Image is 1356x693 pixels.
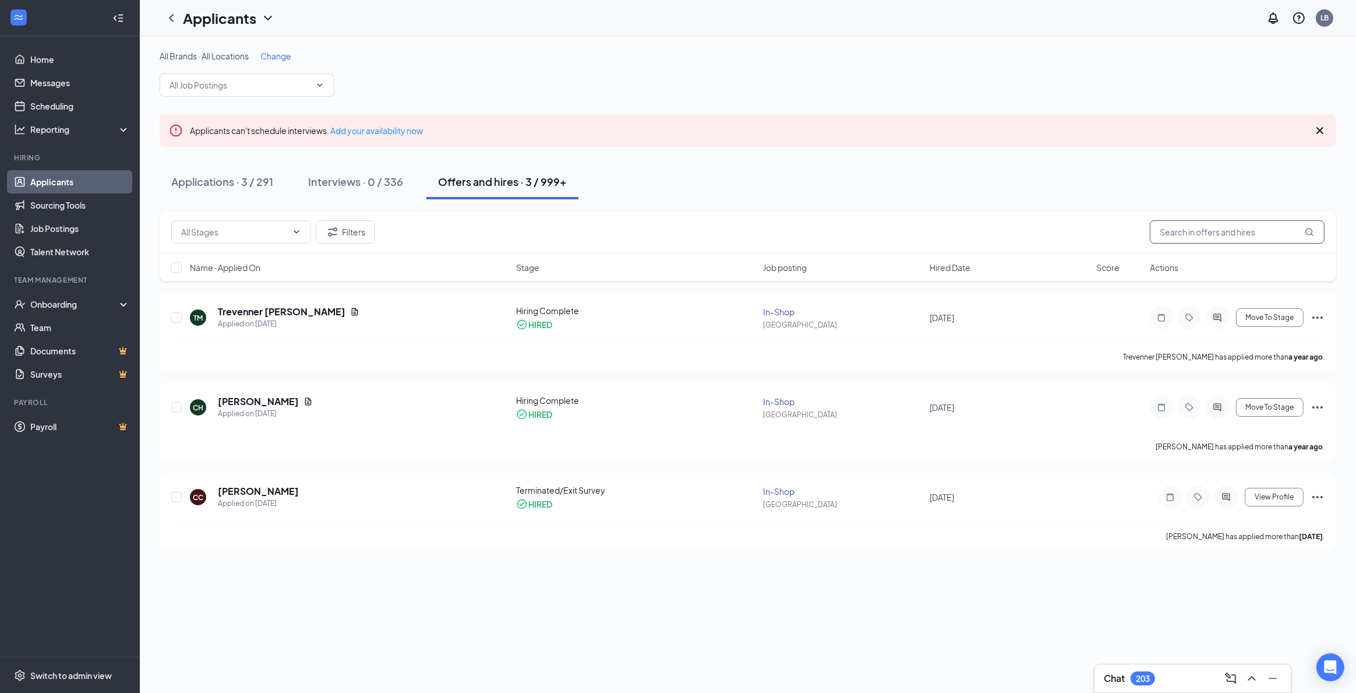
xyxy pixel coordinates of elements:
[1266,671,1280,685] svg: Minimize
[1154,403,1168,412] svg: Note
[1166,532,1325,541] p: [PERSON_NAME] has applied more than .
[930,492,954,502] span: [DATE]
[1156,442,1325,452] p: [PERSON_NAME] has applied more than .
[330,125,423,136] a: Add your availability now
[1210,313,1224,322] svg: ActiveChat
[30,124,130,135] div: Reporting
[1096,262,1120,273] span: Score
[1182,403,1196,412] svg: Tag
[308,174,403,189] div: Interviews · 0 / 336
[30,670,112,681] div: Switch to admin view
[14,670,26,681] svg: Settings
[1299,532,1323,541] b: [DATE]
[183,8,256,28] h1: Applicants
[763,306,923,318] div: In-Shop
[1136,674,1150,684] div: 203
[1182,313,1196,322] svg: Tag
[763,410,923,420] div: [GEOGRAPHIC_DATA]
[218,395,299,408] h5: [PERSON_NAME]
[160,51,249,61] span: All Brands · All Locations
[14,397,128,407] div: Payroll
[1191,493,1205,502] svg: Tag
[1210,403,1224,412] svg: ActiveChat
[1313,124,1327,138] svg: Cross
[30,94,130,118] a: Scheduling
[218,408,313,420] div: Applied on [DATE]
[30,363,130,386] a: SurveysCrown
[1266,11,1280,25] svg: Notifications
[1236,308,1304,327] button: Move To Stage
[763,486,923,497] div: In-Shop
[1150,262,1178,273] span: Actions
[1154,313,1168,322] svg: Note
[1242,669,1261,688] button: ChevronUp
[261,11,275,25] svg: ChevronDown
[1316,653,1344,681] div: Open Intercom Messenger
[292,227,301,237] svg: ChevronDown
[528,498,552,510] div: HIRED
[1292,11,1306,25] svg: QuestionInfo
[763,262,807,273] span: Job posting
[1219,493,1233,502] svg: ActiveChat
[1224,671,1238,685] svg: ComposeMessage
[193,403,203,413] div: CH
[30,415,130,438] a: PayrollCrown
[763,320,923,330] div: [GEOGRAPHIC_DATA]
[528,409,552,420] div: HIRED
[930,262,970,273] span: Hired Date
[1246,403,1294,411] span: Move To Stage
[1236,398,1304,417] button: Move To Stage
[169,124,183,138] svg: Error
[14,275,128,285] div: Team Management
[193,493,203,502] div: CC
[190,262,260,273] span: Name · Applied On
[14,153,128,163] div: Hiring
[30,217,130,240] a: Job Postings
[30,170,130,194] a: Applicants
[438,174,567,189] div: Offers and hires · 3 / 999+
[1245,671,1259,685] svg: ChevronUp
[218,305,345,318] h5: Trevenner [PERSON_NAME]
[190,125,423,136] span: Applicants can't schedule interviews.
[1311,490,1325,504] svg: Ellipses
[1288,442,1323,451] b: a year ago
[350,307,359,316] svg: Document
[1150,220,1325,244] input: Search in offers and hires
[516,319,528,330] svg: CheckmarkCircle
[763,499,923,509] div: [GEOGRAPHIC_DATA]
[1163,493,1177,502] svg: Note
[528,319,552,330] div: HIRED
[516,498,528,510] svg: CheckmarkCircle
[1255,493,1294,501] span: View Profile
[1263,669,1282,688] button: Minimize
[169,79,310,92] input: All Job Postings
[316,220,375,244] button: Filter Filters
[1311,400,1325,414] svg: Ellipses
[218,485,299,498] h5: [PERSON_NAME]
[193,313,203,323] div: TM
[30,316,130,339] a: Team
[30,240,130,263] a: Talent Network
[14,298,26,310] svg: UserCheck
[164,11,178,25] svg: ChevronLeft
[13,12,24,23] svg: WorkstreamLogo
[14,124,26,135] svg: Analysis
[1104,672,1125,685] h3: Chat
[1245,488,1304,506] button: View Profile
[516,484,755,496] div: Terminated/Exit Survey
[1305,227,1314,237] svg: MagnifyingGlass
[30,48,130,71] a: Home
[1246,314,1294,322] span: Move To Stage
[315,80,324,90] svg: ChevronDown
[30,339,130,363] a: DocumentsCrown
[30,71,130,94] a: Messages
[516,262,539,273] span: Stage
[516,409,528,420] svg: CheckmarkCircle
[326,225,340,239] svg: Filter
[1221,669,1240,688] button: ComposeMessage
[112,12,124,24] svg: Collapse
[171,174,273,189] div: Applications · 3 / 291
[930,402,954,413] span: [DATE]
[30,298,120,310] div: Onboarding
